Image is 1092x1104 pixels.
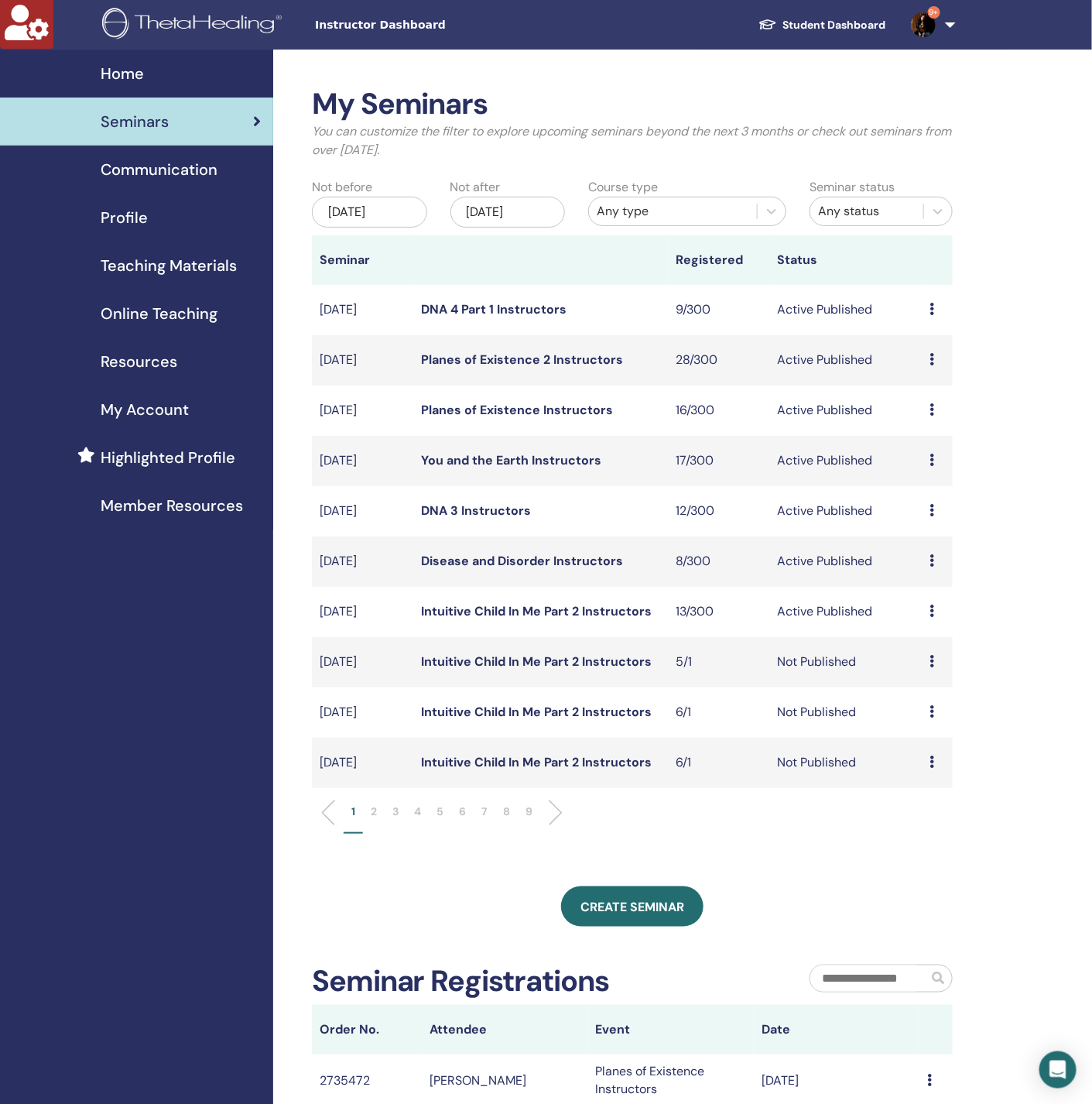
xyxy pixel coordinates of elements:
th: Order No. [312,1005,423,1054]
img: default.jpg [911,12,936,37]
td: 5/1 [668,637,769,687]
td: 28/300 [668,335,769,386]
td: 6/1 [668,738,769,788]
th: Seminar [312,235,413,285]
span: Home [101,62,144,85]
th: Event [588,1005,754,1054]
label: Course type [588,178,658,197]
a: Student Dashboard [746,11,899,39]
th: Attendee [423,1005,588,1054]
span: Communication [101,158,217,181]
td: Active Published [769,386,922,436]
td: 6/1 [668,687,769,738]
td: Active Published [769,436,922,486]
a: Intuitive Child In Me Part 2 Instructors [421,754,652,770]
td: Active Published [769,486,922,537]
h2: Seminar Registrations [312,964,610,999]
span: Member Resources [101,494,243,517]
p: You can customize the filter to explore upcoming seminars beyond the next 3 months or check out s... [312,122,953,159]
a: Create seminar [561,886,703,927]
td: 17/300 [668,436,769,486]
span: Profile [101,206,148,229]
a: You and the Earth Instructors [421,452,601,468]
a: DNA 4 Part 1 Instructors [421,301,567,317]
span: Highlighted Profile [101,446,235,469]
p: 4 [414,804,421,820]
label: Not after [450,178,501,197]
td: [DATE] [312,587,413,637]
a: Intuitive Child In Me Part 2 Instructors [421,603,652,619]
td: 13/300 [668,587,769,637]
td: Not Published [769,637,922,687]
span: Instructor Dashboard [315,17,547,33]
label: Not before [312,178,372,197]
img: logo.png [102,8,287,43]
td: 16/300 [668,386,769,436]
p: 7 [481,804,488,820]
td: [DATE] [312,687,413,738]
h2: My Seminars [312,87,953,122]
td: [DATE] [312,436,413,486]
div: Any type [597,202,749,221]
span: Teaching Materials [101,254,237,277]
td: [DATE] [312,486,413,537]
span: Resources [101,350,177,373]
td: [DATE] [312,285,413,335]
a: Planes of Existence Instructors [421,402,613,418]
div: Any status [818,202,916,221]
a: Disease and Disorder Instructors [421,553,623,569]
td: 12/300 [668,486,769,537]
a: Intuitive Child In Me Part 2 Instructors [421,704,652,720]
label: Seminar status [810,178,895,197]
div: [DATE] [450,197,566,228]
th: Date [754,1005,919,1054]
td: [DATE] [312,537,413,587]
span: My Account [101,398,189,421]
p: 5 [436,804,443,820]
p: 6 [459,804,466,820]
div: [DATE] [312,197,427,228]
a: DNA 3 Instructors [421,502,531,519]
td: Not Published [769,738,922,788]
span: 9+ [928,6,940,19]
td: [DATE] [312,386,413,436]
td: [DATE] [312,738,413,788]
p: 2 [371,804,377,820]
img: graduation-cap-white.svg [758,18,777,31]
td: Active Published [769,285,922,335]
td: [DATE] [312,335,413,386]
span: Online Teaching [101,302,217,325]
td: 9/300 [668,285,769,335]
a: Intuitive Child In Me Part 2 Instructors [421,653,652,670]
th: Registered [668,235,769,285]
span: Create seminar [580,899,684,915]
th: Status [769,235,922,285]
td: 8/300 [668,537,769,587]
td: Active Published [769,335,922,386]
div: Open Intercom Messenger [1039,1051,1077,1089]
p: 3 [392,804,399,820]
span: Seminars [101,110,169,133]
p: 1 [351,804,355,820]
p: 8 [503,804,510,820]
td: Active Published [769,537,922,587]
td: [DATE] [312,637,413,687]
p: 9 [525,804,532,820]
td: Active Published [769,587,922,637]
a: Planes of Existence 2 Instructors [421,351,623,368]
td: Not Published [769,687,922,738]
